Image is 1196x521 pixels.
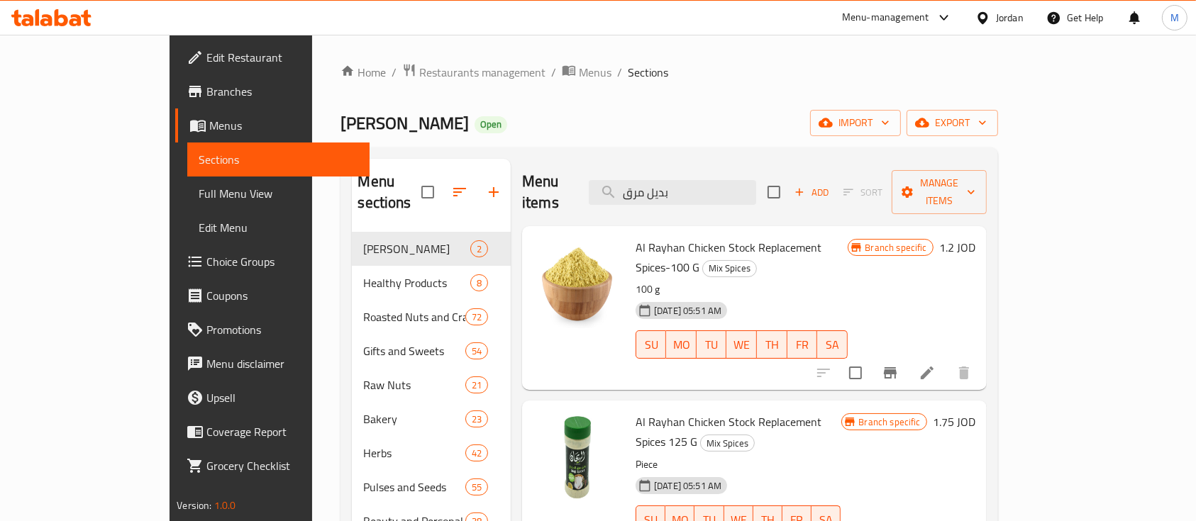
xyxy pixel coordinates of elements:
div: items [465,308,488,325]
span: SU [642,335,660,355]
button: Add section [477,175,511,209]
button: Branch-specific-item [873,356,907,390]
div: Herbs42 [352,436,511,470]
div: Healthy Products [363,274,470,291]
span: Branch specific [860,241,933,254]
span: Mix Spices [703,260,756,276]
span: Pulses and Seeds [363,478,465,495]
span: Branches [206,83,358,100]
span: Herbs [363,444,465,461]
a: Grocery Checklist [175,449,370,483]
button: SA [817,330,848,359]
div: items [465,342,488,359]
span: Coupons [206,287,358,304]
h6: 1.2 JOD [939,237,975,257]
span: Grocery Checklist [206,457,358,474]
div: Raw Nuts21 [352,368,511,402]
img: Al Rayhan Chicken Stock Replacement Spices-100 G [533,237,624,328]
a: Upsell [175,381,370,415]
span: Sections [199,151,358,168]
span: Menus [579,64,611,81]
span: Sort sections [443,175,477,209]
span: Open [475,118,507,130]
a: Restaurants management [402,63,546,82]
p: 100 g [636,281,847,298]
span: 8 [471,276,487,290]
span: Mix Spices [701,435,754,452]
div: Al Rayhan Bundles [363,240,470,257]
span: 72 [466,310,487,324]
span: Promotions [206,321,358,338]
span: FR [793,335,812,355]
button: SU [636,330,666,359]
span: Select all sections [413,177,443,207]
button: MO [666,330,697,359]
span: Restaurants management [419,64,546,81]
span: export [918,114,987,132]
span: 21 [466,379,487,392]
div: Bakery23 [352,402,511,436]
h2: Menu sections [358,171,421,213]
button: TU [697,330,727,359]
a: Coupons [175,279,370,313]
span: Choice Groups [206,253,358,270]
span: Sections [628,64,668,81]
span: Version: [177,496,211,515]
span: 42 [466,447,487,460]
a: Edit menu item [919,364,936,381]
span: 1.0.0 [214,496,236,515]
span: Coverage Report [206,423,358,440]
a: Menu disclaimer [175,347,370,381]
div: items [465,410,488,427]
span: 2 [471,242,487,256]
span: Edit Restaurant [206,49,358,66]
div: Jordan [996,10,1024,26]
h2: Menu items [522,171,572,213]
button: Add [789,181,834,203]
button: WE [726,330,757,359]
span: Add item [789,181,834,203]
div: Open [475,116,507,133]
span: M [1170,10,1179,26]
span: Menus [209,117,358,134]
span: Branch specific [853,415,926,429]
div: Mix Spices [702,260,757,277]
span: MO [672,335,691,355]
span: 55 [466,481,487,494]
span: [DATE] 05:51 AM [648,479,727,493]
a: Edit Menu [187,211,370,245]
span: Upsell [206,389,358,406]
div: items [470,274,488,291]
span: TH [763,335,782,355]
span: [PERSON_NAME] [340,107,469,139]
a: Edit Restaurant [175,40,370,74]
div: Gifts and Sweets [363,342,465,359]
div: [PERSON_NAME]2 [352,232,511,266]
div: Bakery [363,410,465,427]
li: / [551,64,556,81]
input: search [589,180,756,205]
div: Gifts and Sweets54 [352,334,511,368]
nav: breadcrumb [340,63,997,82]
span: [DATE] 05:51 AM [648,304,727,318]
div: Roasted Nuts and Crackers72 [352,300,511,334]
div: items [465,376,488,393]
div: items [465,444,488,461]
span: Al Rayhan Chicken Stock Replacement Spices-100 G [636,237,821,278]
span: [PERSON_NAME] [363,240,470,257]
div: Mix Spices [700,435,755,452]
span: Menu disclaimer [206,355,358,372]
span: Manage items [903,174,975,210]
a: Choice Groups [175,245,370,279]
span: 23 [466,413,487,426]
a: Menus [562,63,611,82]
span: Roasted Nuts and Crackers [363,308,465,325]
button: export [907,110,998,136]
li: / [617,64,622,81]
span: Raw Nuts [363,376,465,393]
div: Menu-management [842,9,929,26]
a: Promotions [175,313,370,347]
